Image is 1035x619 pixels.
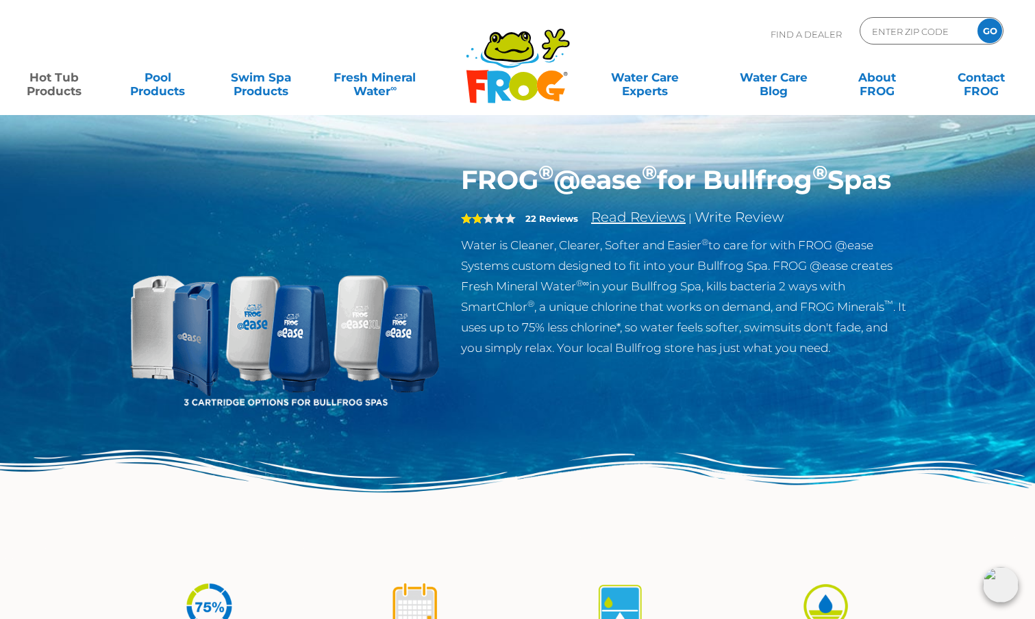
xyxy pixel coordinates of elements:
[576,278,589,288] sup: ®∞
[14,64,95,91] a: Hot TubProducts
[461,164,908,196] h1: FROG @ease for Bullfrog Spas
[325,64,425,91] a: Fresh MineralWater∞
[579,64,710,91] a: Water CareExperts
[527,299,534,309] sup: ®
[771,17,842,51] p: Find A Dealer
[525,213,578,224] strong: 22 Reviews
[977,18,1002,43] input: GO
[837,64,918,91] a: AboutFROG
[127,164,441,478] img: bullfrog-product-hero.png
[591,209,686,225] a: Read Reviews
[812,160,827,184] sup: ®
[221,64,302,91] a: Swim SpaProducts
[117,64,198,91] a: PoolProducts
[461,235,908,358] p: Water is Cleaner, Clearer, Softer and Easier to care for with FROG @ease Systems custom designed ...
[695,209,784,225] a: Write Review
[390,83,397,93] sup: ∞
[688,212,692,225] span: |
[701,237,708,247] sup: ®
[538,160,553,184] sup: ®
[642,160,657,184] sup: ®
[884,299,893,309] sup: ™
[983,567,1019,603] img: openIcon
[734,64,814,91] a: Water CareBlog
[871,21,963,41] input: Zip Code Form
[461,213,483,224] span: 2
[940,64,1021,91] a: ContactFROG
